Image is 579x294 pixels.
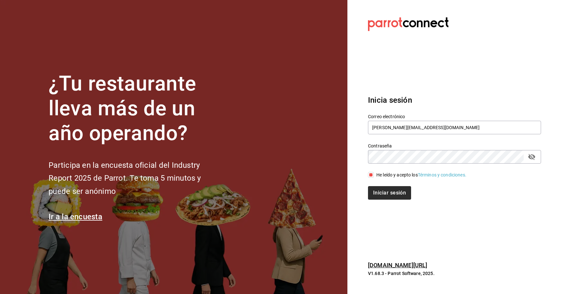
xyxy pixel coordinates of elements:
button: Iniciar sesión [368,186,411,200]
label: Contraseña [368,144,541,148]
div: He leído y acepto los [376,172,466,178]
label: Correo electrónico [368,114,541,119]
a: [DOMAIN_NAME][URL] [368,262,427,269]
a: Términos y condiciones. [418,172,466,177]
a: Ir a la encuesta [49,212,102,221]
h3: Inicia sesión [368,94,541,106]
button: passwordField [526,151,537,162]
h1: ¿Tu restaurante lleva más de un año operando? [49,71,222,146]
input: Ingresa tu correo electrónico [368,121,541,134]
p: V1.68.3 - Parrot Software, 2025. [368,270,541,277]
h2: Participa en la encuesta oficial del Industry Report 2025 de Parrot. Te toma 5 minutos y puede se... [49,159,222,198]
